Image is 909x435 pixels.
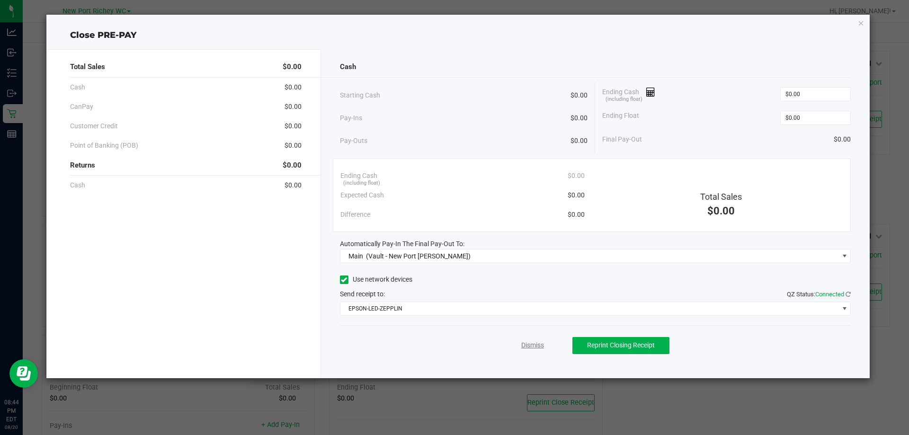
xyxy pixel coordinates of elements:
[340,171,377,181] span: Ending Cash
[46,29,870,42] div: Close PRE-PAY
[70,82,85,92] span: Cash
[285,180,302,190] span: $0.00
[283,62,302,72] span: $0.00
[815,291,844,298] span: Connected
[340,190,384,200] span: Expected Cash
[340,62,356,72] span: Cash
[340,136,367,146] span: Pay-Outs
[570,136,588,146] span: $0.00
[602,87,655,101] span: Ending Cash
[340,302,839,315] span: EPSON-LED-ZEPPLIN
[285,121,302,131] span: $0.00
[283,160,302,171] span: $0.00
[70,121,118,131] span: Customer Credit
[521,340,544,350] a: Dismiss
[570,113,588,123] span: $0.00
[348,252,363,260] span: Main
[343,179,380,187] span: (including float)
[568,190,585,200] span: $0.00
[568,210,585,220] span: $0.00
[787,291,851,298] span: QZ Status:
[70,155,302,176] div: Returns
[568,171,585,181] span: $0.00
[602,134,642,144] span: Final Pay-Out
[340,240,464,248] span: Automatically Pay-In The Final Pay-Out To:
[340,210,370,220] span: Difference
[700,192,742,202] span: Total Sales
[285,82,302,92] span: $0.00
[602,111,639,125] span: Ending Float
[70,141,138,151] span: Point of Banking (POB)
[587,341,655,349] span: Reprint Closing Receipt
[340,275,412,284] label: Use network devices
[70,62,105,72] span: Total Sales
[340,90,380,100] span: Starting Cash
[606,96,642,104] span: (including float)
[285,102,302,112] span: $0.00
[70,102,93,112] span: CanPay
[570,90,588,100] span: $0.00
[707,205,735,217] span: $0.00
[340,290,385,298] span: Send receipt to:
[285,141,302,151] span: $0.00
[366,252,471,260] span: (Vault - New Port [PERSON_NAME])
[572,337,669,354] button: Reprint Closing Receipt
[70,180,85,190] span: Cash
[834,134,851,144] span: $0.00
[340,113,362,123] span: Pay-Ins
[9,359,38,388] iframe: Resource center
